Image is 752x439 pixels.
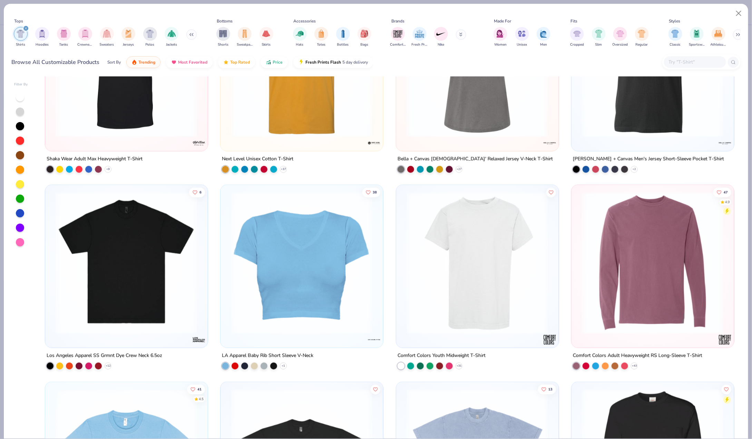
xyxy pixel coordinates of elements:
button: filter button [570,27,584,47]
span: + 12 [105,364,110,368]
span: Nike [438,42,445,47]
div: Sort By [107,59,121,65]
button: filter button [143,27,157,47]
input: Try "T-Shirt" [668,58,721,66]
span: + 27 [456,167,461,171]
span: Top Rated [230,59,250,65]
div: filter for Shirts [14,27,28,47]
div: filter for Sportswear [689,27,705,47]
img: Sportswear Image [693,30,701,38]
div: Next Level Unisex Cotton T-Shirt [222,155,293,163]
button: filter button [216,27,230,47]
img: Shorts Image [219,30,227,38]
div: Fits [571,18,578,24]
img: Polos Image [146,30,154,38]
span: Bottles [337,42,349,47]
span: Jerseys [123,42,134,47]
div: filter for Unisex [515,27,529,47]
span: Hats [296,42,304,47]
div: filter for Tanks [57,27,71,47]
div: Los Angeles Apparel SS Grmnt Dye Crew Neck 6.5oz [47,351,162,360]
img: Hats Image [296,30,304,38]
button: filter button [35,27,49,47]
div: Bella + Canvas [DEMOGRAPHIC_DATA]' Relaxed Jersey V-Neck T-Shirt [398,155,553,163]
div: Tops [14,18,23,24]
div: 4.5 [199,396,204,402]
button: Fresh Prints Flash5 day delivery [293,56,373,68]
span: + 43 [632,364,637,368]
img: flash.gif [299,59,304,65]
div: filter for Comfort Colors [390,27,406,47]
div: filter for Regular [635,27,649,47]
div: filter for Sweaters [100,27,114,47]
div: filter for Bags [358,27,371,47]
button: filter button [314,27,328,47]
div: filter for Slim [592,27,606,47]
button: Like [187,384,205,394]
span: Fresh Prints Flash [305,59,341,65]
img: Next Level Apparel logo [367,136,381,150]
button: filter button [668,27,682,47]
img: Comfort Colors logo [543,333,556,346]
div: filter for Classic [668,27,682,47]
button: Like [713,187,731,197]
div: filter for Women [494,27,507,47]
span: Sportswear [689,42,705,47]
span: Men [540,42,547,47]
div: filter for Totes [314,27,328,47]
button: filter button [336,27,350,47]
div: 4.9 [725,199,730,205]
button: Like [546,187,556,197]
span: Sweatpants [237,42,253,47]
div: filter for Fresh Prints [412,27,428,47]
button: Top Rated [218,56,255,68]
span: Skirts [262,42,271,47]
div: Bottoms [217,18,233,24]
span: Polos [146,42,155,47]
img: Skirts Image [262,30,270,38]
img: Totes Image [318,30,325,38]
img: Shirts Image [17,30,25,38]
div: filter for Athleisure [711,27,726,47]
span: + 37 [281,167,286,171]
span: 38 [373,190,377,194]
img: Jerseys Image [125,30,132,38]
img: Bottles Image [339,30,347,38]
div: filter for Sweatpants [237,27,253,47]
img: c8ccbca0-6ae1-4d8d-94ba-deb159e0abb2 [403,192,551,334]
span: Totes [317,42,326,47]
img: most_fav.gif [171,59,177,65]
div: Browse All Customizable Products [12,58,100,66]
div: filter for Shorts [216,27,230,47]
span: Most Favorited [178,59,207,65]
span: Shirts [16,42,25,47]
div: Styles [669,18,680,24]
div: LA Apparel Baby Rib Short Sleeve V-Neck [222,351,313,360]
span: Sweaters [100,42,114,47]
button: filter button [412,27,428,47]
img: Hoodies Image [38,30,46,38]
img: Women Image [497,30,505,38]
img: trending.gif [131,59,137,65]
span: Tanks [59,42,68,47]
img: Tanks Image [60,30,68,38]
span: Cropped [570,42,584,47]
button: filter button [14,27,28,47]
span: 41 [197,387,202,391]
img: Comfort Colors logo [718,333,732,346]
span: Women [494,42,507,47]
span: + 9 [106,167,110,171]
div: filter for Crewnecks [77,27,93,47]
img: Sweaters Image [103,30,111,38]
button: filter button [165,27,178,47]
button: filter button [77,27,93,47]
button: Trending [126,56,160,68]
div: filter for Nike [434,27,448,47]
button: Like [371,384,380,394]
span: Slim [595,42,602,47]
div: filter for Cropped [570,27,584,47]
span: Hoodies [36,42,49,47]
img: ef61296a-35e3-4634-b89f-5174bda096c1 [551,192,700,334]
img: Sweatpants Image [241,30,248,38]
button: Like [538,384,556,394]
